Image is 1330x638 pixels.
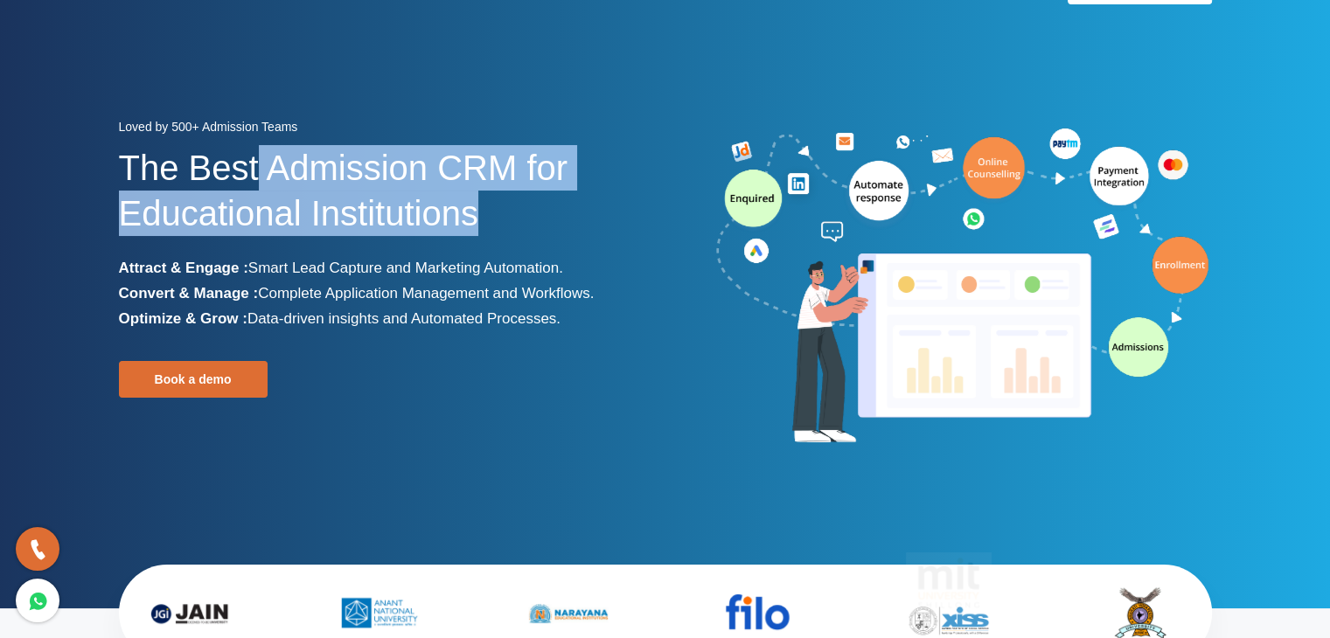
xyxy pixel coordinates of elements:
span: Smart Lead Capture and Marketing Automation. [248,260,563,276]
b: Attract & Engage : [119,260,248,276]
span: Complete Application Management and Workflows. [258,285,594,302]
img: admission-software-home-page-header [714,124,1212,450]
b: Optimize & Grow : [119,310,247,327]
b: Convert & Manage : [119,285,259,302]
span: Data-driven insights and Automated Processes. [247,310,561,327]
div: Loved by 500+ Admission Teams [119,114,652,145]
h1: The Best Admission CRM for Educational Institutions [119,145,652,255]
a: Book a demo [119,361,268,398]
